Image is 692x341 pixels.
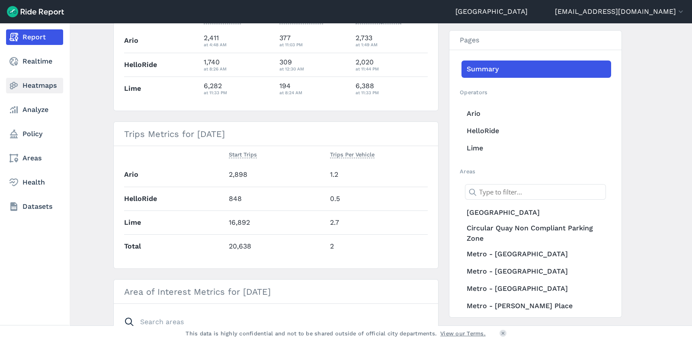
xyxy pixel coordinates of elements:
[279,41,349,48] div: at 11:03 PM
[124,53,200,76] th: HelloRide
[124,29,200,53] th: Ario
[204,41,273,48] div: at 4:48 AM
[114,280,438,304] h3: Area of Interest Metrics for [DATE]
[204,81,273,96] div: 6,282
[124,187,225,210] th: HelloRide
[327,210,428,234] td: 2.7
[279,33,349,48] div: 377
[330,150,375,160] button: Trips Per Vehicle
[440,329,486,338] a: View our Terms.
[461,140,611,157] a: Lime
[114,122,438,146] h3: Trips Metrics for [DATE]
[461,204,611,221] a: [GEOGRAPHIC_DATA]
[330,150,375,158] span: Trips Per Vehicle
[327,163,428,187] td: 1.2
[6,199,63,214] a: Datasets
[6,78,63,93] a: Heatmaps
[6,175,63,190] a: Health
[460,88,611,96] h2: Operators
[229,150,257,158] span: Start Trips
[279,89,349,96] div: at 8:24 AM
[6,102,63,118] a: Analyze
[225,187,327,210] td: 848
[6,54,63,69] a: Realtime
[204,65,273,73] div: at 8:26 AM
[327,234,428,258] td: 2
[204,89,273,96] div: at 11:33 PM
[225,163,327,187] td: 2,898
[461,245,611,263] a: Metro - [GEOGRAPHIC_DATA]
[356,65,428,73] div: at 11:44 PM
[555,6,685,17] button: [EMAIL_ADDRESS][DOMAIN_NAME]
[461,297,611,315] a: Metro - [PERSON_NAME] Place
[356,41,428,48] div: at 1:49 AM
[455,6,528,17] a: [GEOGRAPHIC_DATA]
[225,210,327,234] td: 16,892
[356,89,428,96] div: at 11:33 PM
[7,6,64,17] img: Ride Report
[279,65,349,73] div: at 12:30 AM
[461,263,611,280] a: Metro - [GEOGRAPHIC_DATA]
[449,31,622,50] h3: Pages
[461,122,611,140] a: HelloRide
[124,234,225,258] th: Total
[460,167,611,175] h2: Areas
[229,150,257,160] button: Start Trips
[124,210,225,234] th: Lime
[327,187,428,210] td: 0.5
[6,126,63,142] a: Policy
[124,76,200,100] th: Lime
[465,184,606,200] input: Type to filter...
[6,29,63,45] a: Report
[204,57,273,73] div: 1,740
[461,280,611,297] a: Metro - [GEOGRAPHIC_DATA]
[279,81,349,96] div: 194
[356,57,428,73] div: 2,020
[461,61,611,78] a: Summary
[461,221,611,245] a: Circular Quay Non Compliant Parking Zone
[356,81,428,96] div: 6,388
[6,150,63,166] a: Areas
[204,33,273,48] div: 2,411
[279,57,349,73] div: 309
[119,314,423,330] input: Search areas
[461,105,611,122] a: Ario
[124,163,225,187] th: Ario
[225,234,327,258] td: 20,638
[461,315,611,332] a: Metro - [GEOGRAPHIC_DATA]
[356,33,428,48] div: 2,733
